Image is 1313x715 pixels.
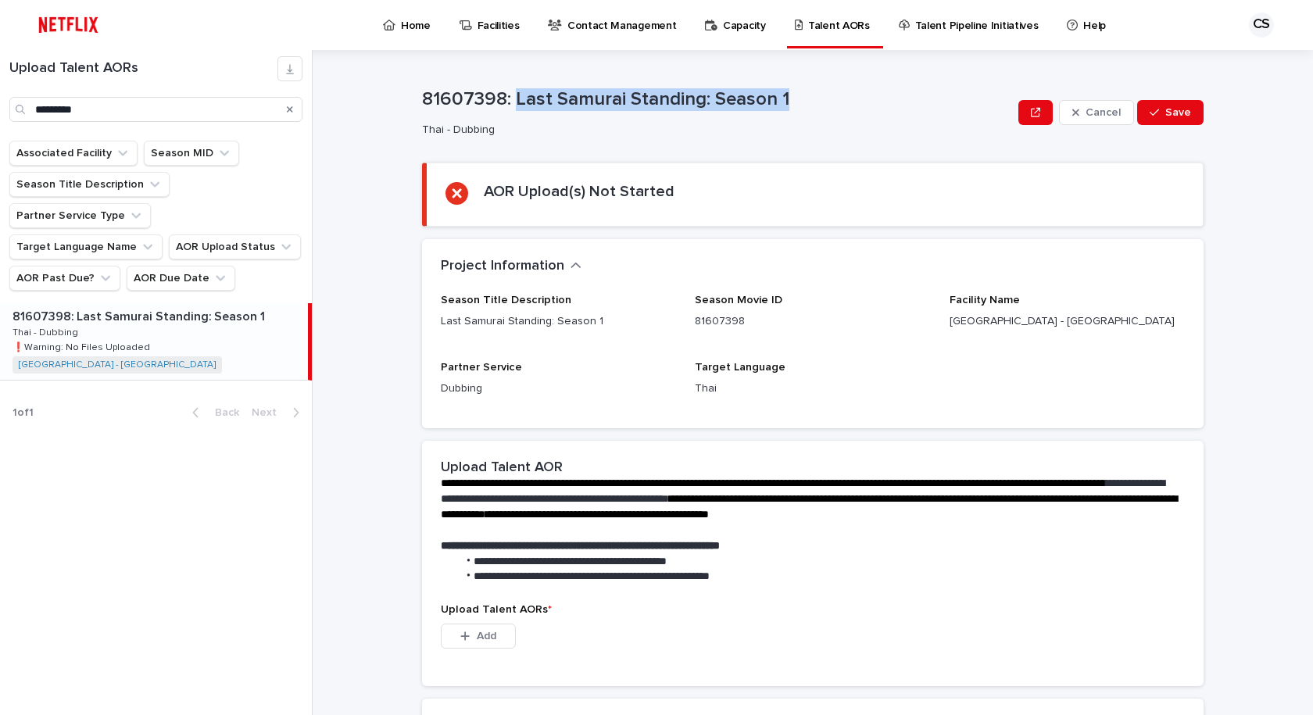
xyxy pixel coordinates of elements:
[441,258,581,275] button: Project Information
[441,459,563,477] h2: Upload Talent AOR
[1059,100,1134,125] button: Cancel
[9,97,302,122] input: Search
[441,624,516,649] button: Add
[1249,13,1274,38] div: CS
[477,631,496,642] span: Add
[252,407,286,418] span: Next
[206,407,239,418] span: Back
[441,295,571,306] span: Season Title Description
[441,258,564,275] h2: Project Information
[169,234,301,259] button: AOR Upload Status
[441,604,552,615] span: Upload Talent AORs
[9,266,120,291] button: AOR Past Due?
[31,9,106,41] img: ifQbXi3ZQGMSEF7WDB7W
[950,313,1185,330] p: [GEOGRAPHIC_DATA] - [GEOGRAPHIC_DATA]
[695,313,930,330] p: 81607398
[127,266,235,291] button: AOR Due Date
[950,295,1020,306] span: Facility Name
[9,203,151,228] button: Partner Service Type
[180,406,245,420] button: Back
[9,60,277,77] h1: Upload Talent AORs
[441,313,676,330] p: Last Samurai Standing: Season 1
[695,381,930,397] p: Thai
[1165,107,1191,118] span: Save
[422,88,1012,111] p: 81607398: Last Samurai Standing: Season 1
[13,324,81,338] p: Thai - Dubbing
[144,141,239,166] button: Season MID
[441,381,676,397] p: Dubbing
[441,362,522,373] span: Partner Service
[13,306,268,324] p: 81607398: Last Samurai Standing: Season 1
[1086,107,1121,118] span: Cancel
[484,182,674,201] h2: AOR Upload(s) Not Started
[9,234,163,259] button: Target Language Name
[1137,100,1204,125] button: Save
[245,406,312,420] button: Next
[19,359,216,370] a: [GEOGRAPHIC_DATA] - [GEOGRAPHIC_DATA]
[13,339,153,353] p: ❗️Warning: No Files Uploaded
[9,172,170,197] button: Season Title Description
[9,141,138,166] button: Associated Facility
[422,123,1006,137] p: Thai - Dubbing
[695,295,782,306] span: Season Movie ID
[695,362,785,373] span: Target Language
